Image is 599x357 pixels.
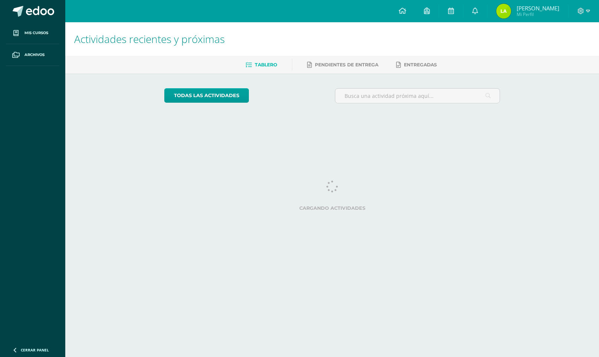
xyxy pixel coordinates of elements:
input: Busca una actividad próxima aquí... [335,89,500,103]
img: e27ff7c47363af2913875ea146f0a901.png [496,4,511,19]
label: Cargando actividades [164,205,500,211]
a: Tablero [246,59,277,71]
a: Archivos [6,44,59,66]
span: Archivos [24,52,45,58]
span: [PERSON_NAME] [517,4,559,12]
span: Actividades recientes y próximas [74,32,225,46]
a: todas las Actividades [164,88,249,103]
a: Mis cursos [6,22,59,44]
span: Cerrar panel [21,347,49,353]
span: Mi Perfil [517,11,559,17]
a: Entregadas [396,59,437,71]
span: Pendientes de entrega [315,62,378,67]
span: Entregadas [404,62,437,67]
span: Mis cursos [24,30,48,36]
span: Tablero [255,62,277,67]
a: Pendientes de entrega [307,59,378,71]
